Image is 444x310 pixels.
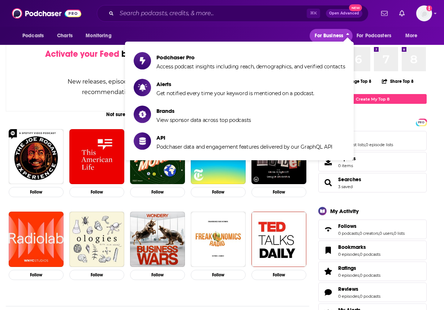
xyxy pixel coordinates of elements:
span: View sponsor data across top podcasts [156,117,251,123]
div: by following Podcasts, Creators, Lists, and other Users! [42,49,273,70]
button: open menu [17,29,53,43]
a: 0 episode lists [366,142,393,147]
div: New releases, episode reviews, guest credits, and personalized recommendations will begin to appe... [42,76,273,97]
button: open menu [81,29,121,43]
img: TED Talks Daily [251,212,306,267]
button: Follow [251,187,306,198]
button: open menu [352,29,402,43]
svg: Add a profile image [426,5,432,11]
a: 0 episodes [338,252,359,257]
a: Bookmarks [321,245,335,255]
a: Follows [321,224,335,234]
a: Show notifications dropdown [378,7,391,20]
button: Follow [191,187,246,198]
a: Charts [52,29,77,43]
span: Reviews [338,286,358,292]
span: Brands [156,107,251,114]
a: 0 episodes [338,294,359,299]
a: Searches [338,176,361,183]
a: Lists [338,134,393,141]
span: Podcasts [22,31,44,41]
img: Ologies with Alie Ward [69,212,124,267]
span: More [405,31,418,41]
a: PRO [417,119,426,125]
button: Open AdvancedNew [326,9,362,18]
button: Follow [9,270,64,280]
span: Podchaser data and engagement features delivered by our GraphQL API [156,144,332,150]
button: Follow [69,270,124,280]
span: For Business [315,31,343,41]
a: Follows [338,223,405,229]
img: User Profile [416,5,432,21]
span: Ratings [338,265,356,271]
button: Follow [9,187,64,198]
span: Open Advanced [329,12,359,15]
span: Charts [57,31,73,41]
span: , [359,294,360,299]
span: PRO [417,120,426,125]
a: Ratings [321,266,335,276]
a: Exports [318,152,427,171]
button: Share Top 8 [382,74,414,88]
button: Follow [191,270,246,280]
span: For Podcasters [357,31,391,41]
span: Follows [338,223,357,229]
span: ⌘ K [307,9,320,18]
button: Follow [69,187,124,198]
span: Searches [318,173,427,192]
a: Reviews [321,287,335,297]
span: API [156,134,332,141]
span: , [359,273,360,278]
a: 0 lists [394,231,405,236]
a: 0 creators [359,231,379,236]
span: 0 items [338,163,356,168]
img: The Joe Rogan Experience [9,129,64,184]
span: Podchaser Pro [156,54,345,61]
span: Bookmarks [318,241,427,260]
span: , [393,231,394,236]
span: New [349,4,362,11]
a: 0 podcasts [338,231,359,236]
span: Reviews [318,283,427,302]
a: Ratings [338,265,380,271]
button: open menu [400,29,427,43]
button: Follow [130,187,185,198]
img: Business Wars [130,212,185,267]
img: Freakonomics Radio [191,212,246,267]
span: Bookmarks [338,244,366,250]
a: 0 podcasts [360,252,380,257]
a: Create My Top 8 [318,94,427,104]
span: Monitoring [86,31,111,41]
img: Radiolab [9,212,64,267]
img: Podchaser - Follow, Share and Rate Podcasts [12,7,81,20]
a: 0 episodes [338,273,359,278]
span: Ratings [318,262,427,281]
img: This American Life [69,129,124,184]
a: 0 podcasts [360,273,380,278]
div: Search podcasts, credits, & more... [97,5,368,22]
div: Not sure who to follow? Try these podcasts... [6,111,309,118]
button: close menu [310,29,352,43]
div: My Activity [330,208,359,215]
a: Bookmarks [338,244,380,250]
button: Follow [251,270,306,280]
span: Alerts [156,81,314,88]
span: Access podcast insights including reach, demographics, and verified contacts [156,63,345,70]
span: Get notified every time your keyword is mentioned on a podcast. [156,90,314,97]
button: Follow [130,270,185,280]
a: Reviews [338,286,380,292]
a: 0 podcasts [360,294,380,299]
span: Lists [318,131,427,150]
a: Show notifications dropdown [396,7,408,20]
span: Follows [318,220,427,239]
